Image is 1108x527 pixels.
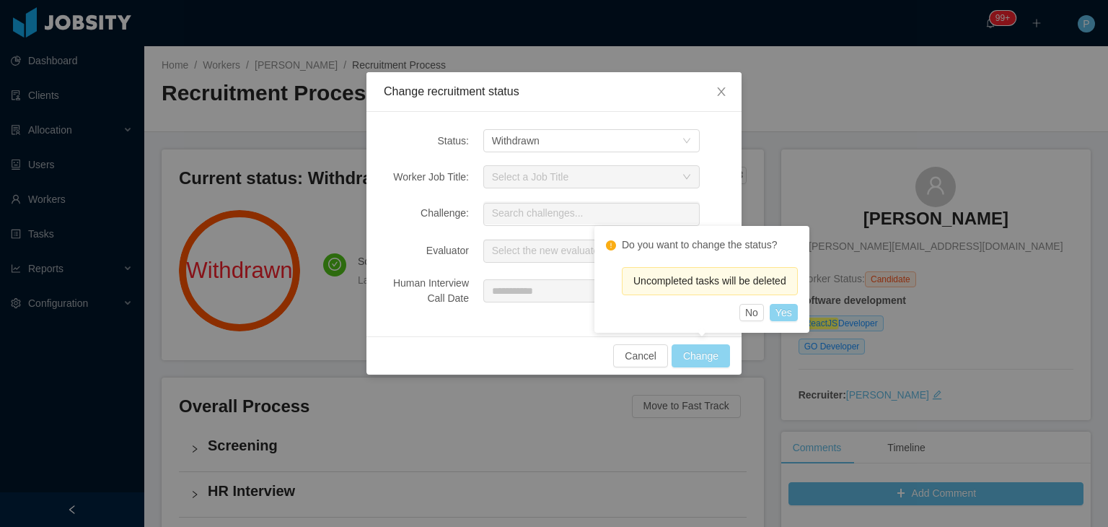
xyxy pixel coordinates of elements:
i: icon: exclamation-circle [606,240,616,251]
div: Challenge: [384,206,469,221]
div: Select a Job Title [492,170,675,184]
button: Cancel [613,344,668,367]
text: Do you want to change the status? [622,239,778,251]
div: Change recruitment status [384,84,724,100]
span: Uncompleted tasks will be deleted [633,275,786,287]
div: Human Interview Call Date [384,276,469,306]
div: Withdrawn [492,130,540,152]
div: Evaluator [384,243,469,258]
button: Yes [770,304,798,321]
button: No [739,304,764,321]
button: Close [701,72,742,113]
div: Status: [384,134,469,149]
div: Worker Job Title: [384,170,469,185]
i: icon: down [682,136,691,147]
i: icon: close [716,86,727,97]
i: icon: down [682,173,691,183]
button: Change [672,344,730,367]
